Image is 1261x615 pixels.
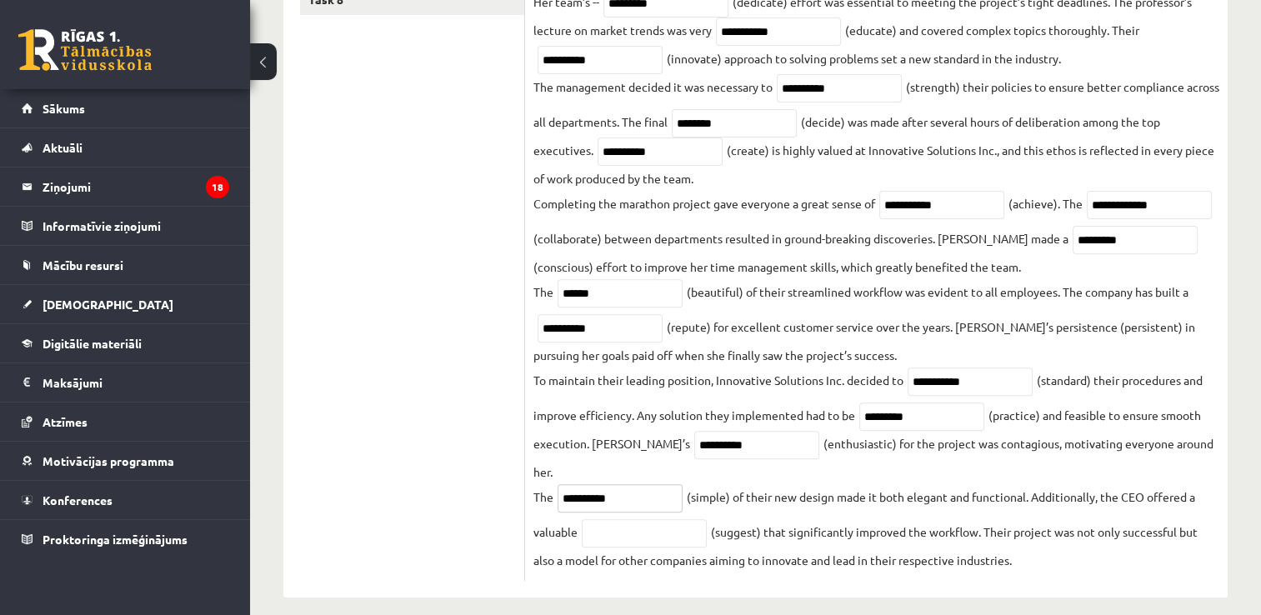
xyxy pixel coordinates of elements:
a: Motivācijas programma [22,442,229,480]
p: The [533,484,553,509]
span: Motivācijas programma [43,453,174,468]
a: Konferences [22,481,229,519]
span: Aktuāli [43,140,83,155]
a: Rīgas 1. Tālmācības vidusskola [18,29,152,71]
p: Completing the marathon project gave everyone a great sense of [533,191,875,216]
a: Sākums [22,89,229,127]
a: Mācību resursi [22,246,229,284]
a: Digitālie materiāli [22,324,229,362]
p: To maintain their leading position, Innovative Solutions Inc. decided to [533,367,903,392]
span: Proktoringa izmēģinājums [43,532,188,547]
span: Sākums [43,101,85,116]
a: Aktuāli [22,128,229,167]
legend: Informatīvie ziņojumi [43,207,229,245]
i: 18 [206,176,229,198]
a: Atzīmes [22,402,229,441]
legend: Ziņojumi [43,167,229,206]
a: Proktoringa izmēģinājums [22,520,229,558]
span: Konferences [43,492,113,507]
p: The [533,279,553,304]
span: Mācību resursi [43,257,123,272]
span: Atzīmes [43,414,88,429]
a: Informatīvie ziņojumi [22,207,229,245]
a: Maksājumi [22,363,229,402]
a: [DEMOGRAPHIC_DATA] [22,285,229,323]
span: [DEMOGRAPHIC_DATA] [43,297,173,312]
p: The management decided it was necessary to [533,74,773,99]
legend: Maksājumi [43,363,229,402]
a: Ziņojumi18 [22,167,229,206]
span: Digitālie materiāli [43,336,142,351]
